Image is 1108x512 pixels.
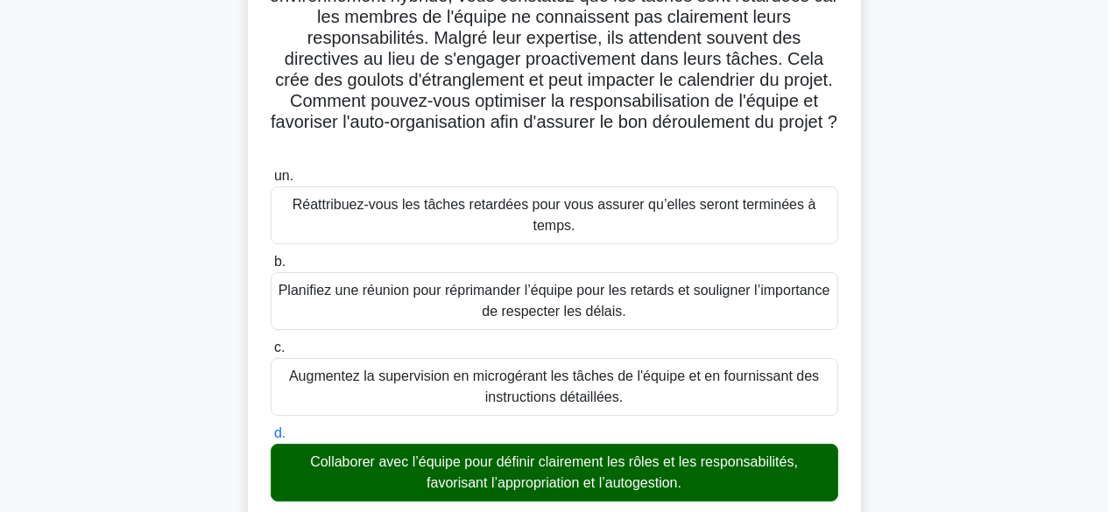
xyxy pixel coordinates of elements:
font: Collaborer avec l’équipe pour définir clairement les rôles et les responsabilités, favorisant l’a... [310,454,798,490]
font: d. [274,425,286,440]
font: Planifiez une réunion pour réprimander l’équipe pour les retards et souligner l’importance de res... [279,283,830,319]
font: c. [274,340,285,354]
font: Augmentez la supervision en microgérant les tâches de l'équipe et en fournissant des instructions... [289,368,819,404]
font: un. [274,168,293,183]
font: b. [274,254,286,269]
font: Réattribuez-vous les tâches retardées pour vous assurer qu’elles seront terminées à temps. [293,197,816,233]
